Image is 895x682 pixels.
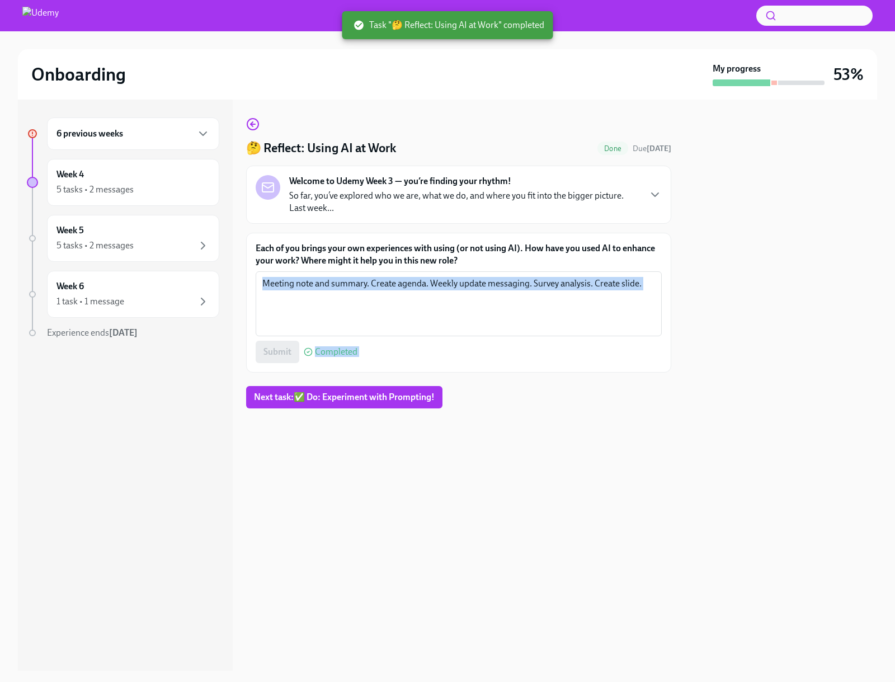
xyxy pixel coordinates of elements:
a: Week 61 task • 1 message [27,271,219,318]
p: So far, you’ve explored who we are, what we do, and where you fit into the bigger picture. Last w... [289,190,639,214]
a: Week 55 tasks • 2 messages [27,215,219,262]
img: Udemy [22,7,59,25]
div: 6 previous weeks [47,117,219,150]
strong: Welcome to Udemy Week 3 — you’re finding your rhythm! [289,175,511,187]
span: Completed [315,347,357,356]
span: Next task : ✅ Do: Experiment with Prompting! [254,392,435,403]
span: August 17th, 2025 10:00 [633,143,671,154]
span: Experience ends [47,327,138,338]
div: 1 task • 1 message [56,295,124,308]
h6: Week 5 [56,224,84,237]
strong: [DATE] [647,144,671,153]
strong: [DATE] [109,327,138,338]
textarea: Meeting note and summary. Create agenda. Weekly update messaging. Survey analysis. Create slide. [262,277,655,331]
h2: Onboarding [31,63,126,86]
span: Done [597,144,628,153]
h4: 🤔 Reflect: Using AI at Work [246,140,396,157]
div: 5 tasks • 2 messages [56,239,134,252]
button: Next task:✅ Do: Experiment with Prompting! [246,386,442,408]
span: Due [633,144,671,153]
span: Task "🤔 Reflect: Using AI at Work" completed [354,19,544,31]
h6: Week 6 [56,280,84,293]
h3: 53% [833,64,864,84]
h6: Week 4 [56,168,84,181]
label: Each of you brings your own experiences with using (or not using AI). How have you used AI to enh... [256,242,662,267]
strong: My progress [713,63,761,75]
div: 5 tasks • 2 messages [56,184,134,196]
a: Week 45 tasks • 2 messages [27,159,219,206]
h6: 6 previous weeks [56,128,123,140]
